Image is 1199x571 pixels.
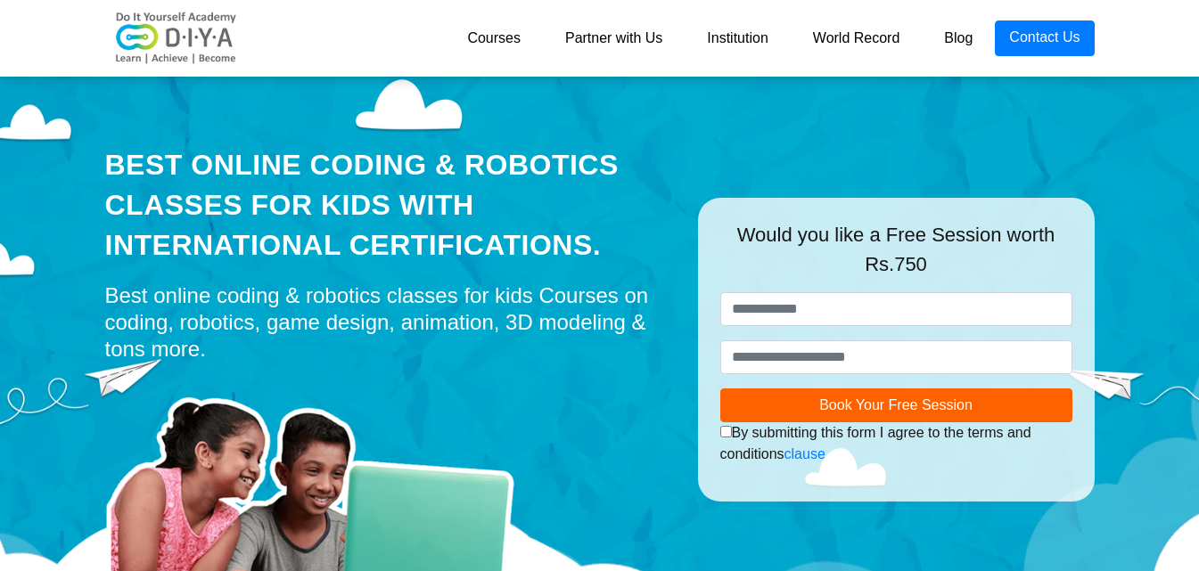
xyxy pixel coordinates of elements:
span: Book Your Free Session [819,397,973,412]
a: Courses [445,20,543,56]
a: Partner with Us [543,20,685,56]
div: Would you like a Free Session worth Rs.750 [720,220,1072,292]
a: World Record [791,20,923,56]
a: clause [784,446,825,461]
div: By submitting this form I agree to the terms and conditions [720,422,1072,465]
a: Institution [685,20,790,56]
button: Book Your Free Session [720,388,1072,422]
div: Best online coding & robotics classes for kids Courses on coding, robotics, game design, animatio... [105,282,671,363]
div: Best Online Coding & Robotics Classes for kids with International Certifications. [105,145,671,265]
img: logo-v2.png [105,12,248,65]
a: Contact Us [995,20,1094,56]
a: Blog [922,20,995,56]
